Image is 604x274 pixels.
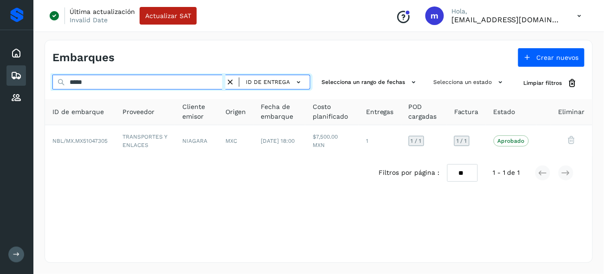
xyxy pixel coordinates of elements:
td: $7,500.00 MXN [305,125,359,157]
td: TRANSPORTES Y ENLACES [115,125,175,157]
span: Actualizar SAT [145,13,191,19]
p: mmonroy@niagarawater.com [451,15,563,24]
span: Crear nuevos [537,54,579,61]
td: NIAGARA [175,125,218,157]
span: Factura [454,107,479,117]
button: Selecciona un rango de fechas [318,75,422,90]
span: Costo planificado [313,102,351,121]
p: Hola, [451,7,563,15]
span: ID de entrega [246,78,290,86]
span: Limpiar filtros [524,79,562,87]
button: Actualizar SAT [140,7,197,25]
button: Selecciona un estado [430,75,509,90]
span: Eliminar [559,107,585,117]
span: Origen [225,107,246,117]
span: Entregas [366,107,394,117]
span: Estado [494,107,515,117]
span: Proveedor [122,107,154,117]
button: ID de entrega [243,76,306,89]
span: NBL/MX.MX51047305 [52,138,108,144]
p: Invalid Date [70,16,108,24]
span: POD cargadas [409,102,439,121]
span: Fecha de embarque [261,102,298,121]
div: Embarques [6,65,26,86]
span: Cliente emisor [182,102,211,121]
span: 1 / 1 [456,138,467,144]
button: Limpiar filtros [516,75,585,92]
span: 1 / 1 [411,138,422,144]
p: Última actualización [70,7,135,16]
button: Crear nuevos [518,48,585,67]
span: 1 - 1 de 1 [493,168,520,178]
span: ID de embarque [52,107,104,117]
h4: Embarques [52,51,115,64]
span: [DATE] 18:00 [261,138,295,144]
td: 1 [359,125,401,157]
span: Filtros por página : [379,168,440,178]
p: Aprobado [498,138,525,144]
div: Inicio [6,43,26,64]
td: MXC [218,125,253,157]
div: Proveedores [6,88,26,108]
